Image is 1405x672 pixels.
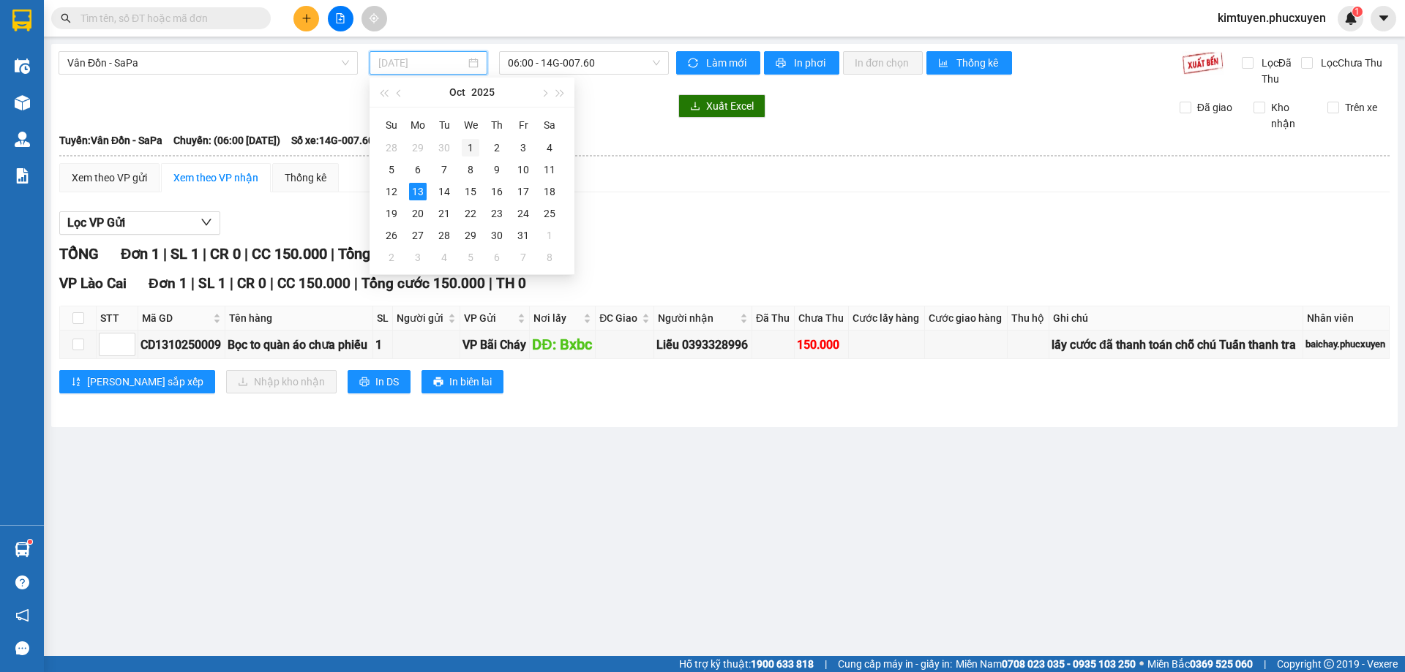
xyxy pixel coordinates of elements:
[12,10,31,31] img: logo-vxr
[541,161,558,178] div: 11
[678,94,765,118] button: downloadXuất Excel
[1008,306,1049,331] th: Thu hộ
[230,275,233,292] span: |
[138,331,225,359] td: CD1310250009
[405,246,431,268] td: 2025-11-03
[462,336,528,354] div: VP Bãi Cháy
[301,13,312,23] span: plus
[87,374,203,390] span: [PERSON_NAME] sắp xếp
[510,137,536,159] td: 2025-10-03
[1339,99,1383,116] span: Trên xe
[409,249,427,266] div: 3
[405,224,431,246] td: 2025-10-27
[67,214,125,232] span: Lọc VP Gửi
[431,137,457,159] td: 2025-09-30
[252,245,327,263] span: CC 150.000
[435,249,453,266] div: 4
[541,205,558,222] div: 25
[462,139,479,156] div: 1
[431,203,457,224] td: 2025-10-21
[348,370,411,393] button: printerIn DS
[228,336,370,354] div: Bọc to quàn áo chưa phiếu
[532,333,593,356] div: DĐ: Bxbc
[484,137,510,159] td: 2025-10-02
[270,275,274,292] span: |
[679,656,814,672] span: Hỗ trợ kỹ thuật:
[688,58,700,69] span: sync
[15,575,29,589] span: question-circle
[431,246,457,268] td: 2025-11-04
[28,540,32,544] sup: 1
[225,306,372,331] th: Tên hàng
[1191,99,1238,116] span: Đã giao
[378,137,405,159] td: 2025-09-28
[397,310,445,326] span: Người gửi
[484,203,510,224] td: 2025-10-23
[203,245,206,263] span: |
[59,275,127,292] span: VP Lào Cai
[375,336,390,354] div: 1
[375,374,399,390] span: In DS
[488,249,506,266] div: 6
[1049,306,1303,331] th: Ghi chú
[956,656,1136,672] span: Miền Nam
[1344,12,1357,25] img: icon-new-feature
[378,113,405,137] th: Su
[514,139,532,156] div: 3
[361,6,387,31] button: aim
[510,246,536,268] td: 2025-11-07
[536,246,563,268] td: 2025-11-08
[59,135,162,146] b: Tuyến: Vân Đồn - SaPa
[471,78,495,107] button: 2025
[484,246,510,268] td: 2025-11-06
[163,245,167,263] span: |
[457,224,484,246] td: 2025-10-29
[838,656,952,672] span: Cung cấp máy in - giấy in:
[72,170,147,186] div: Xem theo VP gửi
[378,246,405,268] td: 2025-11-02
[1305,337,1387,352] div: baichay.phucxuyen
[514,249,532,266] div: 7
[514,227,532,244] div: 31
[61,13,71,23] span: search
[449,78,465,107] button: Oct
[226,370,337,393] button: downloadNhập kho nhận
[751,658,814,670] strong: 1900 633 818
[764,51,839,75] button: printerIn phơi
[1002,658,1136,670] strong: 0708 023 035 - 0935 103 250
[797,336,846,354] div: 150.000
[59,211,220,235] button: Lọc VP Gửi
[484,181,510,203] td: 2025-10-16
[338,245,463,263] span: Tổng cước 150.000
[457,159,484,181] td: 2025-10-08
[541,227,558,244] div: 1
[71,377,81,388] span: sort-ascending
[536,159,563,181] td: 2025-10-11
[140,336,222,354] div: CD1310250009
[1324,659,1334,669] span: copyright
[457,113,484,137] th: We
[59,245,99,263] span: TỔNG
[488,227,506,244] div: 30
[488,205,506,222] div: 23
[1182,51,1224,75] img: 9k=
[457,181,484,203] td: 2025-10-15
[171,245,199,263] span: SL 1
[536,181,563,203] td: 2025-10-18
[658,310,737,326] span: Người nhận
[776,58,788,69] span: printer
[541,183,558,200] div: 18
[795,306,849,331] th: Chưa Thu
[925,306,1008,331] th: Cước giao hàng
[409,227,427,244] div: 27
[536,137,563,159] td: 2025-10-04
[825,656,827,672] span: |
[409,183,427,200] div: 13
[508,52,660,74] span: 06:00 - 14G-007.60
[277,275,351,292] span: CC 150.000
[359,377,370,388] span: printer
[383,205,400,222] div: 19
[142,310,210,326] span: Mã GD
[433,377,443,388] span: printer
[328,6,353,31] button: file-add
